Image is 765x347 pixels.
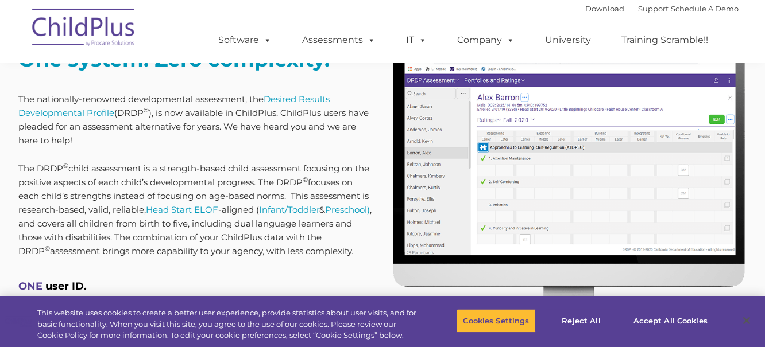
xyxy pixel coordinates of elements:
sup: © [144,106,149,114]
img: DRDP-Desktop-2020 [391,32,747,332]
button: Close [734,308,759,333]
span: ONE [18,280,42,293]
font: | [585,4,739,13]
a: Assessments [291,29,387,52]
a: Software [207,29,283,52]
strong: One system. Zero complexity. [18,47,330,72]
a: Preschool) [325,204,370,215]
p: The nationally-renowned developmental assessment, the (DRDP ), is now available in ChildPlus. Chi... [18,92,374,147]
a: Desired Results Developmental Profile [18,93,330,118]
button: Reject All [546,309,617,333]
a: Training Scramble!! [610,29,720,52]
a: University [534,29,602,52]
a: IT [395,29,438,52]
sup: © [45,244,50,252]
a: Support [638,4,669,13]
button: Accept All Cookies [627,309,714,333]
a: Head Start ELOF [146,204,218,215]
img: ChildPlus by Procare Solutions [26,1,141,58]
sup: © [303,176,308,184]
p: The DRDP child assessment is a strength-based child assessment focusing on the positive aspects o... [18,162,374,258]
a: Download [585,4,624,13]
div: This website uses cookies to create a better user experience, provide statistics about user visit... [37,307,421,341]
a: Schedule A Demo [671,4,739,13]
a: Company [446,29,526,52]
a: Infant/Toddler [259,204,319,215]
button: Cookies Settings [457,309,535,333]
sup: © [63,162,68,170]
span: user ID. [45,280,87,293]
